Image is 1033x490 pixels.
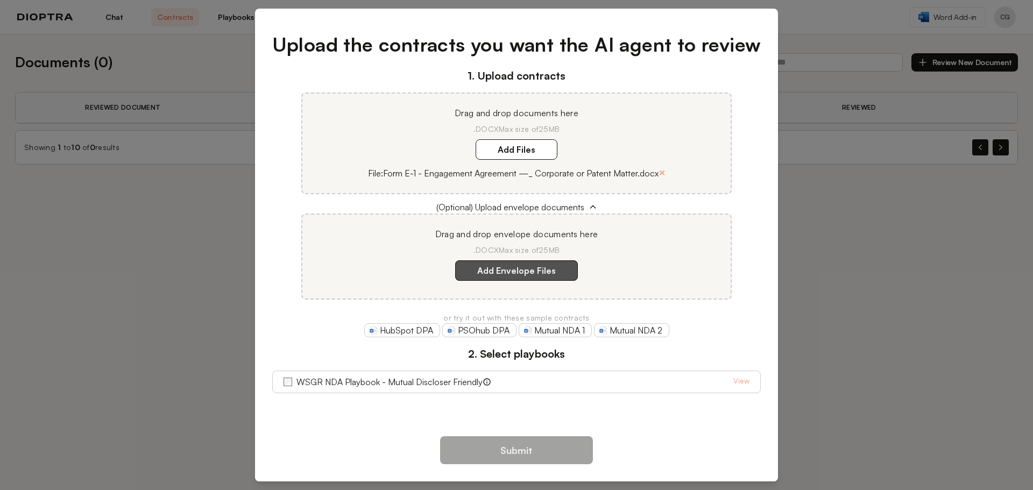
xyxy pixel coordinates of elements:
[442,323,516,337] a: PSOhub DPA
[315,124,718,134] p: .DOCX Max size of 25MB
[272,346,761,362] h3: 2. Select playbooks
[364,323,440,337] a: HubSpot DPA
[476,139,557,160] label: Add Files
[594,323,669,337] a: Mutual NDA 2
[436,201,584,214] span: (Optional) Upload envelope documents
[455,260,578,281] label: Add Envelope Files
[315,106,718,119] p: Drag and drop documents here
[659,165,666,180] button: ×
[272,201,761,214] button: (Optional) Upload envelope documents
[519,323,592,337] a: Mutual NDA 1
[296,375,483,388] label: WSGR NDA Playbook - Mutual Discloser Friendly
[272,313,761,323] p: or try it out with these sample contracts
[272,68,761,84] h3: 1. Upload contracts
[315,245,718,255] p: .DOCX Max size of 25MB
[440,436,593,464] button: Submit
[368,167,659,180] p: File: Form E-1 - Engagement Agreement —_ Corporate or Patent Matter.docx
[315,228,718,240] p: Drag and drop envelope documents here
[272,30,761,59] h1: Upload the contracts you want the AI agent to review
[733,375,749,388] a: View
